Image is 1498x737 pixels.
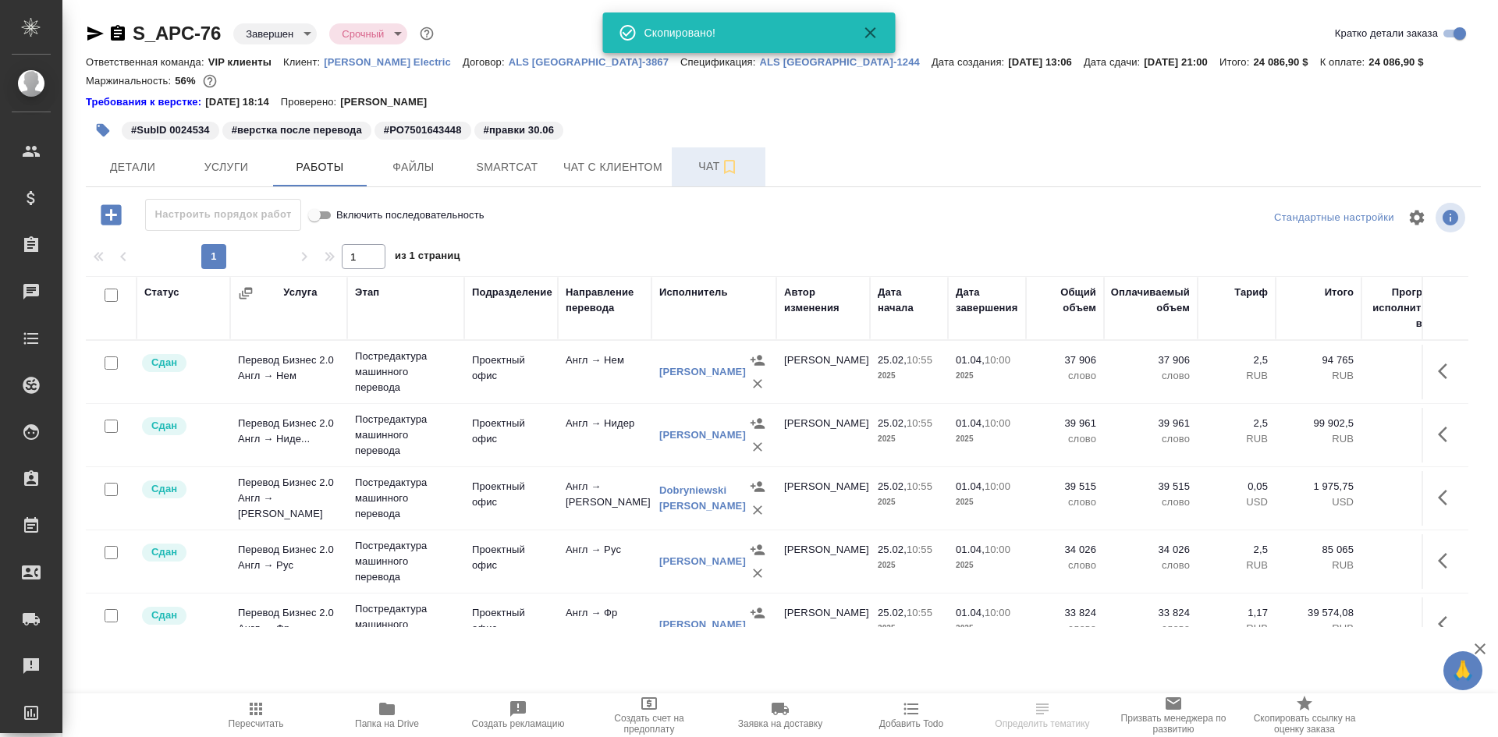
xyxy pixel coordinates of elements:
[463,56,509,68] p: Договор:
[956,621,1018,636] p: 2025
[746,412,769,435] button: Назначить
[205,94,281,110] p: [DATE] 18:14
[985,354,1010,366] p: 10:00
[355,538,456,585] p: Постредактура машинного перевода
[878,607,907,618] p: 25.02,
[1436,203,1468,232] span: Посмотреть информацию
[746,372,769,395] button: Удалить
[878,368,940,384] p: 2025
[86,94,205,110] div: Нажми, чтобы открыть папку с инструкцией
[1253,56,1319,68] p: 24 086,90 $
[760,56,932,68] p: ALS [GEOGRAPHIC_DATA]-1244
[1283,368,1354,384] p: RUB
[281,94,341,110] p: Проверено:
[337,27,389,41] button: Срочный
[1283,542,1354,558] p: 85 065
[151,481,177,497] p: Сдан
[1429,416,1466,453] button: Здесь прячутся важные кнопки
[140,353,222,374] div: Менеджер проверил работу исполнителя, передает ее на следующий этап
[221,122,373,136] span: верстка после перевода
[746,349,769,372] button: Назначить
[1283,416,1354,431] p: 99 902,5
[1111,285,1190,316] div: Оплачиваемый объем
[985,544,1010,555] p: 10:00
[175,75,199,87] p: 56%
[1325,285,1354,300] div: Итого
[1144,56,1219,68] p: [DATE] 21:00
[563,158,662,177] span: Чат с клиентом
[659,285,728,300] div: Исполнитель
[200,71,220,91] button: 548703.68 RUB; 3599.15 USD;
[1034,558,1096,573] p: слово
[376,158,451,177] span: Файлы
[956,285,1018,316] div: Дата завершения
[86,113,120,147] button: Добавить тэг
[1283,621,1354,636] p: RUB
[1398,199,1436,236] span: Настроить таблицу
[230,408,347,462] td: Перевод Бизнес 2.0 Англ → Ниде...
[878,354,907,366] p: 25.02,
[241,27,298,41] button: Завершен
[232,122,362,138] p: #верстка после перевода
[355,475,456,522] p: Постредактура машинного перевода
[558,471,651,526] td: Англ → [PERSON_NAME]
[1034,368,1096,384] p: слово
[1112,353,1190,368] p: 37 906
[1205,621,1268,636] p: RUB
[464,534,558,589] td: Проектный офис
[472,285,552,300] div: Подразделение
[120,122,221,136] span: SubID 0024534
[1270,206,1398,230] div: split button
[878,285,940,316] div: Дата начала
[1112,621,1190,636] p: слово
[776,597,870,652] td: [PERSON_NAME]
[86,24,105,43] button: Скопировать ссылку для ЯМессенджера
[1205,605,1268,621] p: 1,17
[86,56,208,68] p: Ответственная команда:
[395,246,460,269] span: из 1 страниц
[985,417,1010,429] p: 10:00
[340,94,438,110] p: [PERSON_NAME]
[384,122,462,138] p: #РО7501643448
[1283,353,1354,368] p: 94 765
[355,349,456,395] p: Постредактура машинного перевода
[230,534,347,589] td: Перевод Бизнес 2.0 Англ → Рус
[1443,651,1482,690] button: 🙏
[1034,542,1096,558] p: 34 026
[558,597,651,652] td: Англ → Фр
[1034,494,1096,510] p: слово
[956,480,985,492] p: 01.04,
[956,368,1018,384] p: 2025
[746,435,769,459] button: Удалить
[1034,416,1096,431] p: 39 961
[1112,542,1190,558] p: 34 026
[133,23,221,44] a: S_APC-76
[956,354,985,366] p: 01.04,
[509,55,680,68] a: ALS [GEOGRAPHIC_DATA]-3867
[878,621,940,636] p: 2025
[1112,416,1190,431] p: 39 961
[208,56,283,68] p: VIP клиенты
[90,199,133,231] button: Добавить работу
[1283,558,1354,573] p: RUB
[760,55,932,68] a: ALS [GEOGRAPHIC_DATA]-1244
[784,285,862,316] div: Автор изменения
[1283,605,1354,621] p: 39 574,08
[1205,353,1268,368] p: 2,5
[1429,479,1466,516] button: Здесь прячутся важные кнопки
[907,544,932,555] p: 10:55
[956,544,985,555] p: 01.04,
[558,534,651,589] td: Англ → Рус
[956,494,1018,510] p: 2025
[659,618,746,630] a: [PERSON_NAME]
[956,558,1018,573] p: 2025
[151,418,177,434] p: Сдан
[464,471,558,526] td: Проектный офис
[86,75,175,87] p: Маржинальность:
[1429,542,1466,579] button: Здесь прячутся важные кнопки
[1112,605,1190,621] p: 33 824
[417,23,437,44] button: Доп статусы указывают на важность/срочность заказа
[907,354,932,366] p: 10:55
[956,431,1018,447] p: 2025
[956,417,985,429] p: 01.04,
